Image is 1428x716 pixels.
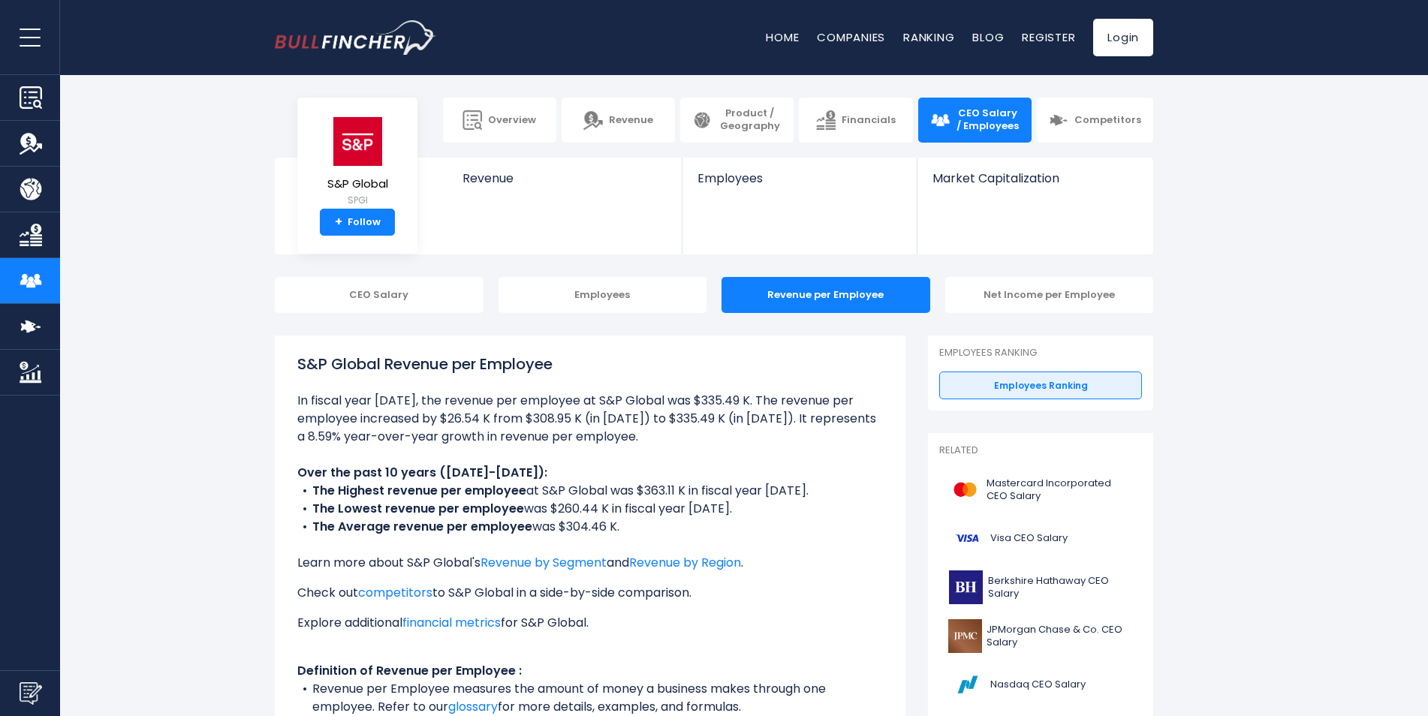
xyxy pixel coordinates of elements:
[320,209,395,236] a: +Follow
[297,518,883,536] li: was $304.46 K.
[297,614,883,632] p: Explore additional for S&P Global.
[297,662,522,679] b: Definition of Revenue per Employee :
[562,98,675,143] a: Revenue
[447,158,682,211] a: Revenue
[903,29,954,45] a: Ranking
[275,20,436,55] a: Go to homepage
[297,482,883,500] li: at S&P Global was $363.11 K in fiscal year [DATE].
[680,98,794,143] a: Product / Geography
[275,277,484,313] div: CEO Salary
[939,518,1142,559] a: Visa CEO Salary
[327,116,389,209] a: S&P Global SPGI
[939,469,1142,510] a: Mastercard Incorporated CEO Salary
[297,353,883,375] h1: S&P Global Revenue per Employee
[945,277,1154,313] div: Net Income per Employee
[948,570,984,604] img: BRK-B logo
[766,29,799,45] a: Home
[1022,29,1075,45] a: Register
[358,584,432,601] a: competitors
[297,500,883,518] li: was $260.44 K in fiscal year [DATE].
[917,158,1152,211] a: Market Capitalization
[948,473,982,507] img: MA logo
[488,114,536,127] span: Overview
[1074,114,1141,127] span: Competitors
[939,372,1142,400] a: Employees Ranking
[312,518,532,535] b: The Average revenue per employee
[499,277,707,313] div: Employees
[297,680,883,716] li: Revenue per Employee measures the amount of money a business makes through one employee. Refer to...
[335,215,342,229] strong: +
[448,698,498,715] a: glossary
[990,678,1086,691] span: Nasdaq CEO Salary
[402,614,501,631] a: financial metrics
[932,171,1137,185] span: Market Capitalization
[327,194,388,207] small: SPGI
[918,98,1032,143] a: CEO Salary / Employees
[443,98,556,143] a: Overview
[481,554,607,571] a: Revenue by Segment
[987,477,1133,503] span: Mastercard Incorporated CEO Salary
[1093,19,1153,56] a: Login
[948,668,986,702] img: NDAQ logo
[799,98,912,143] a: Financials
[327,178,388,191] span: S&P Global
[462,171,667,185] span: Revenue
[939,444,1142,457] p: Related
[312,500,524,517] b: The Lowest revenue per employee
[987,624,1133,649] span: JPMorgan Chase & Co. CEO Salary
[629,554,741,571] a: Revenue by Region
[722,277,930,313] div: Revenue per Employee
[275,20,436,55] img: bullfincher logo
[988,575,1133,600] span: Berkshire Hathaway CEO Salary
[990,532,1068,545] span: Visa CEO Salary
[718,107,782,133] span: Product / Geography
[297,392,883,446] li: In fiscal year [DATE], the revenue per employee at S&P Global was $335.49 K. The revenue per empl...
[297,554,883,572] p: Learn more about S&P Global's and .
[817,29,885,45] a: Companies
[939,567,1142,608] a: Berkshire Hathaway CEO Salary
[956,107,1020,133] span: CEO Salary / Employees
[1037,98,1153,143] a: Competitors
[297,464,547,481] b: Over the past 10 years ([DATE]-[DATE]):
[948,619,982,653] img: JPM logo
[842,114,896,127] span: Financials
[939,347,1142,360] p: Employees Ranking
[609,114,653,127] span: Revenue
[682,158,916,211] a: Employees
[312,482,526,499] b: The Highest revenue per employee
[697,171,901,185] span: Employees
[972,29,1004,45] a: Blog
[948,522,986,555] img: V logo
[297,584,883,602] p: Check out to S&P Global in a side-by-side comparison.
[939,664,1142,705] a: Nasdaq CEO Salary
[939,615,1142,657] a: JPMorgan Chase & Co. CEO Salary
